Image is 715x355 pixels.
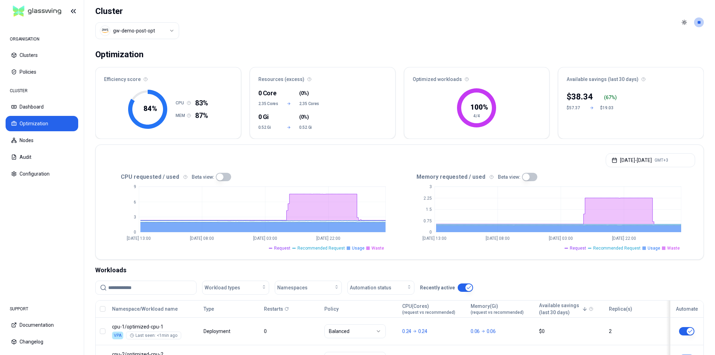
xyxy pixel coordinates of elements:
[471,303,524,315] div: Memory(Gi)
[6,334,78,349] button: Changelog
[571,91,593,102] p: 38.34
[6,133,78,148] button: Nodes
[6,149,78,165] button: Audit
[6,99,78,114] button: Dashboard
[258,101,279,106] span: 2.35 Cores
[604,94,617,101] div: ( %)
[130,333,177,338] div: Last seen: <1min ago
[498,173,521,180] p: Beta view:
[655,157,668,163] span: GMT+3
[104,173,400,181] div: CPU requested / used
[6,84,78,98] div: CLUSTER
[423,196,432,201] tspan: 2.25
[352,245,364,251] span: Usage
[429,184,432,189] tspan: 3
[264,328,318,335] div: 0
[6,166,78,182] button: Configuration
[673,305,700,312] div: Automate
[402,303,455,315] div: CPU(Cores)
[6,32,78,46] div: ORGANISATION
[324,305,396,312] div: Policy
[473,113,480,118] tspan: 4/4
[258,88,279,98] div: 0 Core
[297,245,345,251] span: Recommended Request
[195,98,208,108] span: 83%
[6,116,78,131] button: Optimization
[570,245,586,251] span: Request
[253,236,277,241] tspan: [DATE] 03:00
[204,328,231,335] div: Deployment
[400,173,695,181] div: Memory requested / used
[470,103,488,111] tspan: 100 %
[190,236,214,241] tspan: [DATE] 08:00
[486,236,510,241] tspan: [DATE] 08:00
[258,125,279,130] span: 0.52 Gi
[347,281,414,295] button: Automation status
[95,47,143,61] div: Optimization
[558,67,703,87] div: Available savings (last 30 days)
[593,245,641,251] span: Recommended Request
[422,236,447,241] tspan: [DATE] 13:00
[205,284,240,291] span: Workload types
[487,328,496,335] p: 0.06
[567,91,593,102] div: $
[299,101,320,106] span: 2.35 Cores
[277,284,308,291] span: Namespaces
[192,173,214,180] p: Beta view:
[316,236,340,241] tspan: [DATE] 22:00
[471,310,524,315] span: (request vs recommended)
[250,67,395,87] div: Resources (excess)
[96,67,241,87] div: Efficiency score
[612,236,636,241] tspan: [DATE] 22:00
[667,245,680,251] span: Waste
[204,302,214,316] button: Type
[299,113,309,120] span: ( )
[301,90,307,97] span: 0%
[102,27,109,34] img: aws
[418,328,427,335] p: 0.24
[402,302,455,316] button: CPU(Cores)(request vs recommended)
[202,281,269,295] button: Workload types
[95,22,179,39] button: Select a value
[539,302,588,316] button: Available savings(last 30 days)
[371,245,384,251] span: Waste
[301,113,307,120] span: 0%
[426,207,432,212] tspan: 1.5
[275,281,342,295] button: Namespaces
[423,219,432,223] tspan: 0.75
[6,47,78,63] button: Clusters
[648,245,660,251] span: Usage
[6,302,78,316] div: SUPPORT
[264,305,283,312] p: Restarts
[176,100,187,106] h1: CPU
[609,302,632,316] button: Replica(s)
[195,111,208,120] span: 87%
[350,284,391,291] span: Automation status
[567,105,583,111] div: $57.37
[134,215,136,220] tspan: 3
[420,284,455,291] p: Recently active
[274,245,290,251] span: Request
[606,94,611,101] p: 67
[6,317,78,333] button: Documentation
[134,184,136,189] tspan: 9
[176,113,187,118] h1: MEM
[258,112,279,122] div: 0 Gi
[609,328,663,335] div: 2
[134,230,136,235] tspan: 0
[112,332,123,339] div: VPA
[6,64,78,80] button: Policies
[539,328,602,335] div: $0
[134,200,136,205] tspan: 6
[113,27,155,34] div: gw-demo-post-opt
[299,125,320,130] span: 0.52 Gi
[404,67,550,87] div: Optimized workloads
[471,328,480,335] p: 0.06
[549,236,573,241] tspan: [DATE] 03:00
[299,90,309,97] span: ( )
[606,153,695,167] button: [DATE]-[DATE]GMT+3
[471,302,524,316] button: Memory(Gi)(request vs recommended)
[600,105,617,111] div: $19.03
[429,230,432,235] tspan: 0
[95,6,179,17] h1: Cluster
